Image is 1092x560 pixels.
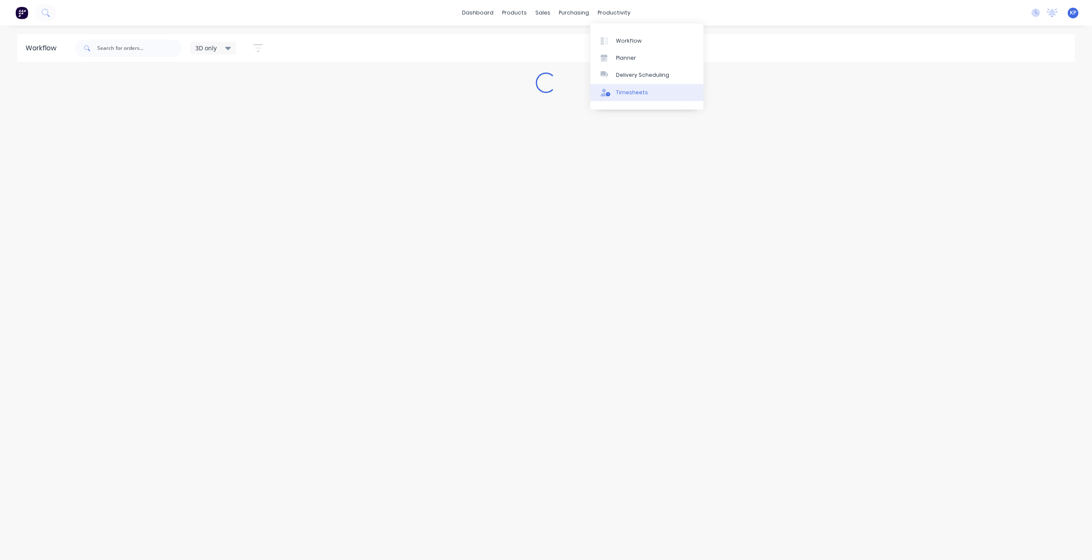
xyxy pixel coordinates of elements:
a: Timesheets [590,84,703,101]
div: products [498,6,531,19]
div: productivity [593,6,635,19]
div: Workflow [616,37,642,45]
span: KP [1070,9,1076,17]
div: Planner [616,54,636,62]
a: dashboard [458,6,498,19]
div: Timesheets [616,89,648,96]
span: 3D only [195,44,217,52]
input: Search for orders... [97,40,182,57]
div: Delivery Scheduling [616,71,669,79]
a: Planner [590,49,703,67]
div: Workflow [26,43,61,53]
a: Delivery Scheduling [590,67,703,84]
div: sales [531,6,555,19]
div: purchasing [555,6,593,19]
a: Workflow [590,32,703,49]
img: Factory [15,6,28,19]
